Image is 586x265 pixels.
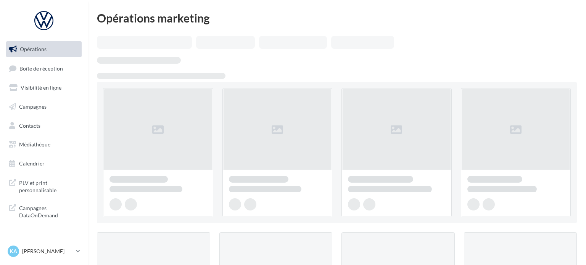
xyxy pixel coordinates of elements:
a: Campagnes [5,99,83,115]
span: PLV et print personnalisable [19,178,79,194]
span: Médiathèque [19,141,50,148]
span: Visibilité en ligne [21,84,61,91]
span: Calendrier [19,160,45,167]
a: Visibilité en ligne [5,80,83,96]
span: Boîte de réception [19,65,63,71]
p: [PERSON_NAME] [22,247,73,255]
div: Opérations marketing [97,12,577,24]
a: KA [PERSON_NAME] [6,244,82,259]
a: PLV et print personnalisable [5,175,83,197]
span: Opérations [20,46,47,52]
span: Contacts [19,122,40,128]
a: Contacts [5,118,83,134]
span: Campagnes [19,103,47,110]
span: KA [10,247,17,255]
a: Médiathèque [5,137,83,153]
a: Boîte de réception [5,60,83,77]
a: Calendrier [5,156,83,172]
span: Campagnes DataOnDemand [19,203,79,219]
a: Campagnes DataOnDemand [5,200,83,222]
a: Opérations [5,41,83,57]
